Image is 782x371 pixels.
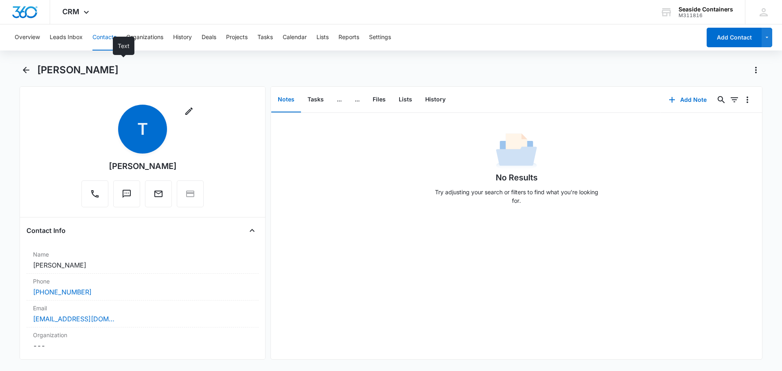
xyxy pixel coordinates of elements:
div: account name [679,6,733,13]
label: Phone [33,277,252,285]
button: Files [366,87,392,112]
span: T [118,105,167,154]
button: Email [145,180,172,207]
a: Email [145,193,172,200]
button: Filters [728,93,741,106]
div: [PERSON_NAME] [109,160,177,172]
button: Tasks [301,87,330,112]
a: [PHONE_NUMBER] [33,287,92,297]
span: CRM [62,7,79,16]
button: Notes [271,87,301,112]
button: Deals [202,24,216,50]
button: Lists [392,87,419,112]
button: Overview [15,24,40,50]
div: Organization--- [26,327,259,354]
img: No Data [496,131,537,171]
div: account id [679,13,733,18]
button: Settings [369,24,391,50]
button: Call [81,180,108,207]
button: Lists [316,24,329,50]
a: Text [113,193,140,200]
h1: No Results [496,171,538,184]
button: Add Contact [707,28,762,47]
button: Projects [226,24,248,50]
a: Call [81,193,108,200]
button: ... [330,87,348,112]
label: Email [33,304,252,312]
button: Contacts [92,24,116,50]
button: Search... [715,93,728,106]
button: History [419,87,452,112]
a: [EMAIL_ADDRESS][DOMAIN_NAME] [33,314,114,324]
dd: --- [33,341,252,351]
button: Close [246,224,259,237]
p: Try adjusting your search or filters to find what you’re looking for. [431,188,602,205]
button: Leads Inbox [50,24,83,50]
button: Overflow Menu [741,93,754,106]
div: Text [113,37,134,55]
button: Back [20,64,32,77]
h4: Contact Info [26,226,66,235]
button: Reports [338,24,359,50]
button: Calendar [283,24,307,50]
button: History [173,24,192,50]
button: ... [348,87,366,112]
dd: [PERSON_NAME] [33,260,252,270]
label: Organization [33,331,252,339]
div: Phone[PHONE_NUMBER] [26,274,259,301]
button: Organizations [126,24,163,50]
button: Text [113,180,140,207]
div: Name[PERSON_NAME] [26,247,259,274]
button: Add Note [661,90,715,110]
h1: [PERSON_NAME] [37,64,119,76]
button: Actions [749,64,762,77]
button: Tasks [257,24,273,50]
div: Email[EMAIL_ADDRESS][DOMAIN_NAME] [26,301,259,327]
label: Address [33,357,252,366]
label: Name [33,250,252,259]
